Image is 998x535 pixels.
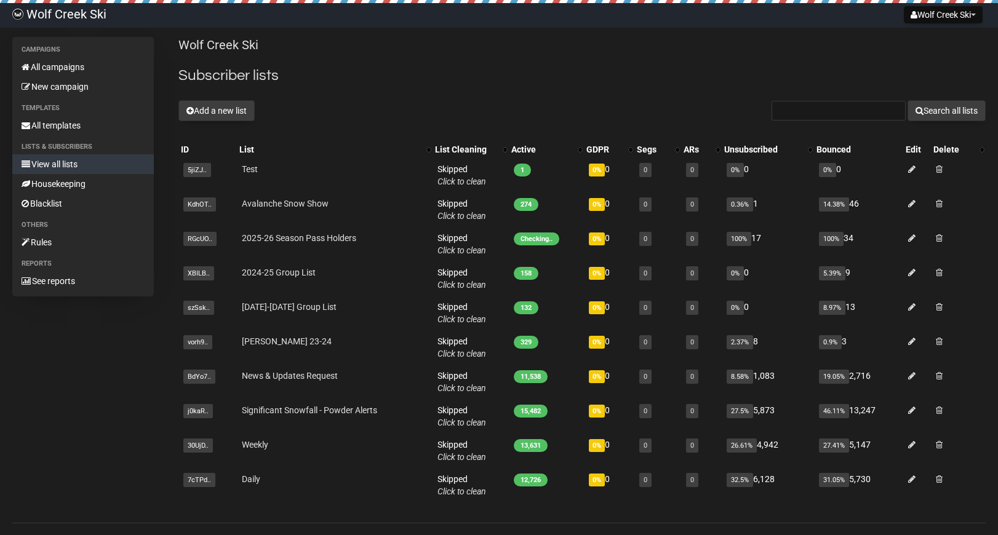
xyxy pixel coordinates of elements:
button: Search all lists [908,100,986,121]
span: Skipped [437,267,486,290]
td: 0 [584,192,634,227]
th: Edit: No sort applied, sorting is disabled [903,141,931,158]
td: 0 [584,330,634,365]
a: See reports [12,271,154,291]
span: 0% [589,232,605,245]
a: Weekly [242,440,268,450]
span: Skipped [437,440,486,462]
td: 0 [584,434,634,468]
a: 0 [690,476,694,484]
span: 2.37% [727,335,753,349]
a: Click to clean [437,245,486,255]
span: 0% [727,163,744,177]
span: RGcUO.. [183,232,217,246]
span: KdhOT.. [183,197,216,212]
th: Unsubscribed: No sort applied, activate to apply an ascending sort [722,141,814,158]
a: All templates [12,116,154,135]
a: Click to clean [437,383,486,393]
div: GDPR [586,143,622,156]
span: 0% [589,198,605,211]
span: 19.05% [819,370,849,384]
a: 0 [690,304,694,312]
p: Wolf Creek Ski [178,37,986,53]
span: 46.11% [819,404,849,418]
span: 8.97% [819,301,845,315]
a: All campaigns [12,57,154,77]
th: ARs: No sort applied, activate to apply an ascending sort [681,141,722,158]
li: Campaigns [12,42,154,57]
span: 1 [514,164,531,176]
span: 5.39% [819,266,845,280]
span: 0% [589,405,605,418]
td: 0 [584,296,634,330]
a: Click to clean [437,349,486,359]
h2: Subscriber lists [178,65,986,87]
button: Wolf Creek Ski [904,6,983,23]
td: 5,147 [814,434,904,468]
td: 34 [814,227,904,261]
a: Click to clean [437,418,486,427]
a: 2024-25 Group List [242,267,316,277]
span: 8.58% [727,370,753,384]
a: 0 [644,442,647,450]
a: 0 [644,338,647,346]
span: 30UjD.. [183,438,213,453]
span: 100% [727,232,751,246]
span: 7cTPd.. [183,473,215,487]
a: 0 [644,235,647,243]
div: List [239,143,420,156]
td: 0 [722,158,814,192]
td: 5,730 [814,468,904,502]
th: Bounced: No sort applied, sorting is disabled [814,141,904,158]
span: 0% [589,164,605,176]
div: Unsubscribed [724,143,802,156]
a: 0 [644,304,647,312]
a: Daily [242,474,260,484]
a: Avalanche Snow Show [242,199,329,208]
span: 0% [819,163,836,177]
td: 3 [814,330,904,365]
th: List: No sort applied, activate to apply an ascending sort [237,141,433,158]
span: Skipped [437,199,486,221]
img: b8a1e34ad8b70b86f908001b9dc56f97 [12,9,23,20]
a: Rules [12,232,154,252]
span: 100% [819,232,844,246]
th: Segs: No sort applied, activate to apply an ascending sort [634,141,681,158]
span: Skipped [437,371,486,393]
span: Skipped [437,164,486,186]
td: 0 [814,158,904,192]
span: Skipped [437,405,486,427]
a: 0 [690,442,694,450]
a: 0 [644,373,647,381]
a: View all lists [12,154,154,174]
span: 11,538 [514,370,548,383]
td: 0 [722,296,814,330]
td: 17 [722,227,814,261]
span: szSsk.. [183,301,214,315]
a: [DATE]-[DATE] Group List [242,302,337,312]
a: 0 [644,166,647,174]
div: Segs [637,143,669,156]
span: 26.61% [727,438,757,453]
li: Others [12,218,154,232]
a: Click to clean [437,314,486,324]
a: Housekeeping [12,174,154,194]
span: XBILB.. [183,266,214,280]
a: 0 [690,407,694,415]
a: 0 [644,407,647,415]
td: 8 [722,330,814,365]
span: 0% [589,267,605,280]
button: Add a new list [178,100,255,121]
td: 0 [584,261,634,296]
td: 0 [584,158,634,192]
td: 5,873 [722,399,814,434]
span: 31.05% [819,473,849,487]
li: Templates [12,101,154,116]
td: 13,247 [814,399,904,434]
a: [PERSON_NAME] 23-24 [242,336,332,346]
a: 0 [644,200,647,208]
a: 0 [690,166,694,174]
div: ID [181,143,234,156]
span: 5jiZJ.. [183,163,211,177]
span: 0% [727,301,744,315]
